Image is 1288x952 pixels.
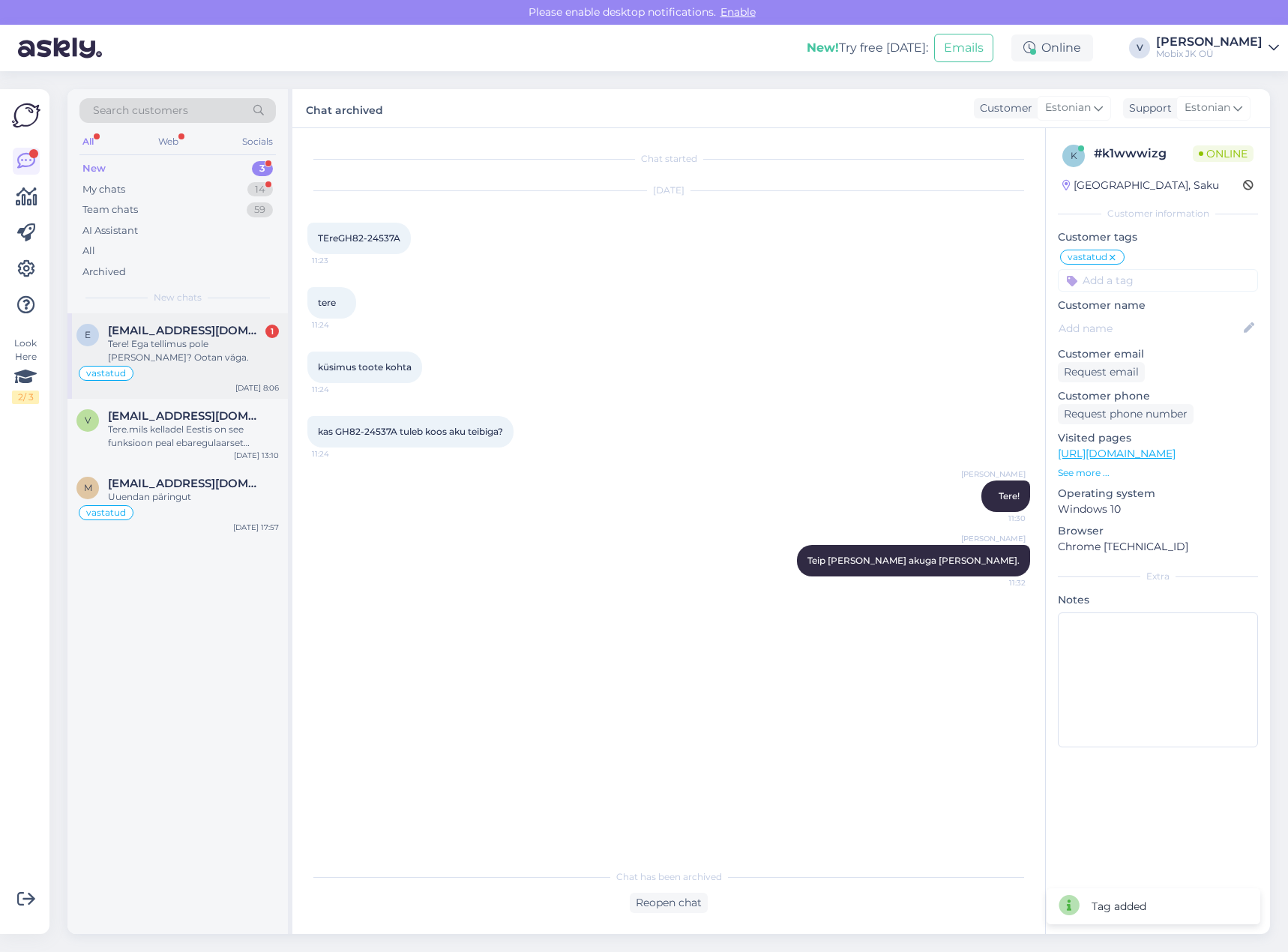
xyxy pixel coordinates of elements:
[82,161,106,176] div: New
[154,291,202,304] span: New chats
[1058,486,1258,501] p: Operating system
[12,101,40,130] img: Askly Logo
[716,5,760,19] span: Enable
[1058,298,1258,313] p: Customer name
[616,870,722,884] span: Chat has been archived
[82,265,126,280] div: Archived
[1058,388,1258,404] p: Customer phone
[86,508,126,517] span: vastatud
[1156,36,1279,60] a: [PERSON_NAME]Mobix JK OÜ
[1068,253,1107,262] span: vastatud
[1058,539,1258,555] p: Chrome [TECHNICAL_ID]
[239,132,276,151] div: Socials
[307,152,1030,166] div: Chat started
[969,577,1026,588] span: 11:32
[1058,501,1258,517] p: Windows 10
[1156,48,1263,60] div: Mobix JK OÜ
[1058,269,1258,292] input: Add a tag
[312,448,368,460] span: 11:24
[1062,178,1219,193] div: [GEOGRAPHIC_DATA], Saku
[85,415,91,426] span: v
[247,202,273,217] div: 59
[108,423,279,450] div: Tere.mils kelladel Eestis on see funksioon peal ebaregulaarset südamerütmi, mis võib viidata näit...
[247,182,273,197] div: 14
[108,490,279,504] div: Uuendan päringut
[1058,447,1176,460] a: [URL][DOMAIN_NAME]
[1058,229,1258,245] p: Customer tags
[12,391,39,404] div: 2 / 3
[1058,207,1258,220] div: Customer information
[1045,100,1091,116] span: Estonian
[307,184,1030,197] div: [DATE]
[974,100,1032,116] div: Customer
[1058,346,1258,362] p: Customer email
[234,450,279,461] div: [DATE] 13:10
[630,893,708,913] div: Reopen chat
[934,34,993,62] button: Emails
[1058,570,1258,583] div: Extra
[1185,100,1230,116] span: Estonian
[961,533,1026,544] span: [PERSON_NAME]
[1193,145,1254,162] span: Online
[79,132,97,151] div: All
[807,40,839,55] b: New!
[312,384,368,395] span: 11:24
[1058,466,1258,480] p: See more ...
[1094,145,1193,163] div: # k1wwwizg
[252,161,273,176] div: 3
[807,39,928,57] div: Try free [DATE]:
[1059,320,1241,337] input: Add name
[312,255,368,266] span: 11:23
[318,297,336,308] span: tere
[84,482,92,493] span: m
[961,469,1026,480] span: [PERSON_NAME]
[1058,404,1194,424] div: Request phone number
[1129,37,1150,58] div: V
[1123,100,1172,116] div: Support
[12,337,39,404] div: Look Here
[1156,36,1263,48] div: [PERSON_NAME]
[82,244,95,259] div: All
[969,513,1026,524] span: 11:30
[155,132,181,151] div: Web
[108,409,264,423] span: valdek.veod@gmail.com
[265,325,279,338] div: 1
[1058,523,1258,539] p: Browser
[82,202,138,217] div: Team chats
[318,426,503,437] span: kas GH82-24537A tuleb koos aku teibiga?
[999,490,1020,501] span: Tere!
[1092,899,1146,915] div: Tag added
[108,477,264,490] span: massa56@gmail.com
[108,324,264,337] span: eevahelga.kupits@gmail.com
[82,223,138,238] div: AI Assistant
[318,361,412,373] span: küsimus toote kohta
[312,319,368,331] span: 11:24
[306,98,383,118] label: Chat archived
[86,369,126,378] span: vastatud
[93,103,188,118] span: Search customers
[82,182,125,197] div: My chats
[108,337,279,364] div: Tere! Ega tellimus pole [PERSON_NAME]? Ootan väga.
[807,555,1020,566] span: Teip [PERSON_NAME] akuga [PERSON_NAME].
[1011,34,1093,61] div: Online
[1058,430,1258,446] p: Visited pages
[85,329,91,340] span: e
[1058,592,1258,608] p: Notes
[1058,362,1145,382] div: Request email
[235,382,279,394] div: [DATE] 8:06
[233,522,279,533] div: [DATE] 17:57
[318,232,400,244] span: TEreGH82-24537A
[1071,150,1077,161] span: k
